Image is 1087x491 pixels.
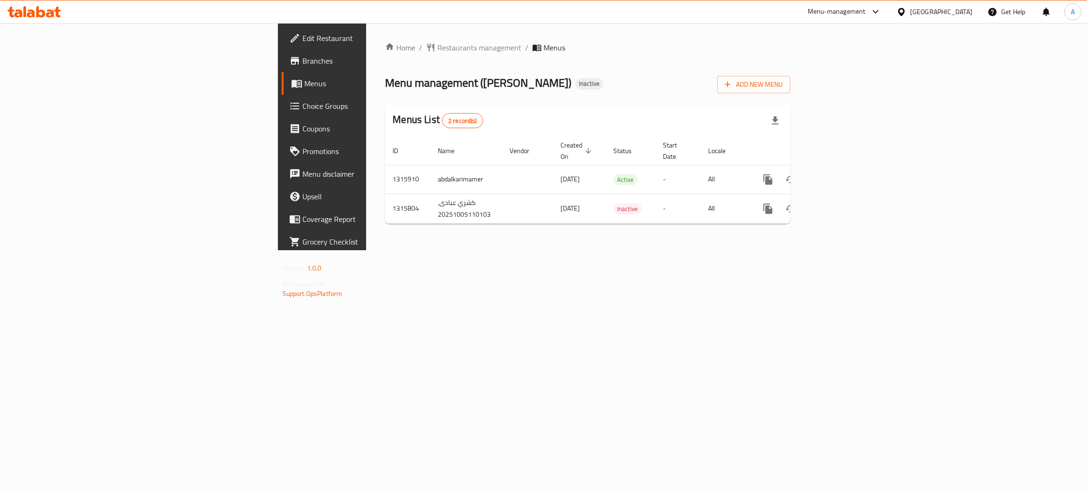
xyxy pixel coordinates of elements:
[717,76,790,93] button: Add New Menu
[302,123,452,134] span: Coupons
[779,168,802,191] button: Change Status
[613,174,637,185] span: Active
[282,163,460,185] a: Menu disclaimer
[302,33,452,44] span: Edit Restaurant
[749,137,855,165] th: Actions
[282,117,460,140] a: Coupons
[613,145,644,156] span: Status
[302,236,452,247] span: Grocery Checklist
[663,139,689,162] span: Start Date
[385,72,571,93] span: Menu management ( [PERSON_NAME] )
[430,194,502,223] td: كشري عبادى, 20251005110103
[307,262,322,274] span: 1.0.0
[437,42,521,53] span: Restaurants management
[393,145,410,156] span: ID
[708,145,738,156] span: Locale
[910,7,972,17] div: [GEOGRAPHIC_DATA]
[575,80,603,88] span: Inactive
[304,78,452,89] span: Menus
[282,95,460,117] a: Choice Groups
[701,194,749,223] td: All
[808,6,866,17] div: Menu-management
[430,165,502,194] td: abdalkarimamer
[613,203,642,214] div: Inactive
[764,109,786,132] div: Export file
[282,140,460,163] a: Promotions
[655,165,701,194] td: -
[283,262,306,274] span: Version:
[725,79,783,90] span: Add New Menu
[757,168,779,191] button: more
[302,191,452,202] span: Upsell
[510,145,542,156] span: Vendor
[757,197,779,220] button: more
[560,173,580,185] span: [DATE]
[302,213,452,225] span: Coverage Report
[1071,7,1075,17] span: A
[283,287,343,300] a: Support.OpsPlatform
[302,55,452,66] span: Branches
[282,208,460,230] a: Coverage Report
[442,113,483,128] div: Total records count
[426,42,521,53] a: Restaurants management
[560,202,580,214] span: [DATE]
[543,42,565,53] span: Menus
[525,42,528,53] li: /
[282,230,460,253] a: Grocery Checklist
[560,139,594,162] span: Created On
[282,27,460,49] a: Edit Restaurant
[575,78,603,90] div: Inactive
[282,49,460,72] a: Branches
[283,278,326,290] span: Get support on:
[282,72,460,95] a: Menus
[393,113,483,128] h2: Menus List
[701,165,749,194] td: All
[613,204,642,214] span: Inactive
[385,42,790,53] nav: breadcrumb
[282,185,460,208] a: Upsell
[443,116,483,125] span: 2 record(s)
[779,197,802,220] button: Change Status
[655,194,701,223] td: -
[302,100,452,112] span: Choice Groups
[385,137,855,224] table: enhanced table
[613,174,637,185] div: Active
[302,168,452,180] span: Menu disclaimer
[438,145,467,156] span: Name
[302,146,452,157] span: Promotions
